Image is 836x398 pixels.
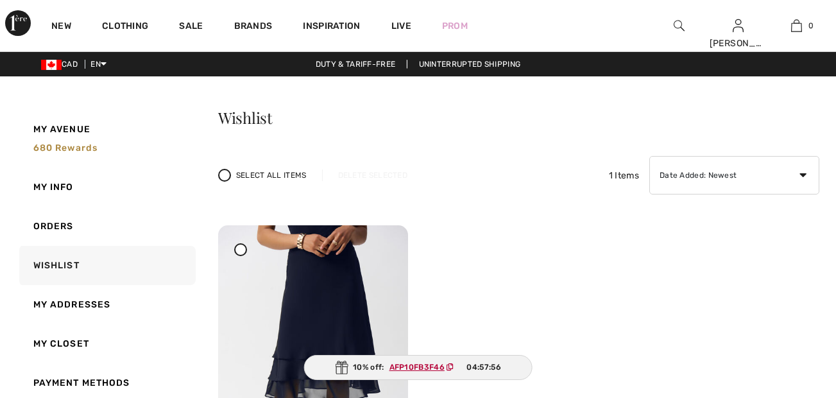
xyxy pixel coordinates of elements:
a: Clothing [102,21,148,34]
a: 0 [768,18,825,33]
img: My Info [733,18,744,33]
a: My Closet [17,324,196,363]
span: Select All Items [236,169,307,181]
img: 1ère Avenue [5,10,31,36]
span: Inspiration [303,21,360,34]
img: search the website [674,18,685,33]
div: [PERSON_NAME] [710,37,767,50]
span: My Avenue [33,123,90,136]
a: Sign In [733,19,744,31]
span: 680 rewards [33,143,98,153]
span: 1 Items [609,169,639,182]
img: Canadian Dollar [41,60,62,70]
h3: Wishlist [218,110,819,125]
a: Brands [234,21,273,34]
a: Prom [442,19,468,33]
div: Delete Selected [322,169,423,181]
span: CAD [41,60,83,69]
div: 10% off: [303,355,533,380]
img: My Bag [791,18,802,33]
span: 0 [808,20,814,31]
a: New [51,21,71,34]
a: Live [391,19,411,33]
img: Gift.svg [335,361,348,374]
a: My Info [17,168,196,207]
span: EN [90,60,107,69]
ins: AFP10FB3F46 [389,363,445,372]
a: Sale [179,21,203,34]
a: Orders [17,207,196,246]
a: Wishlist [17,246,196,285]
a: My Addresses [17,285,196,324]
span: 04:57:56 [466,361,500,373]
